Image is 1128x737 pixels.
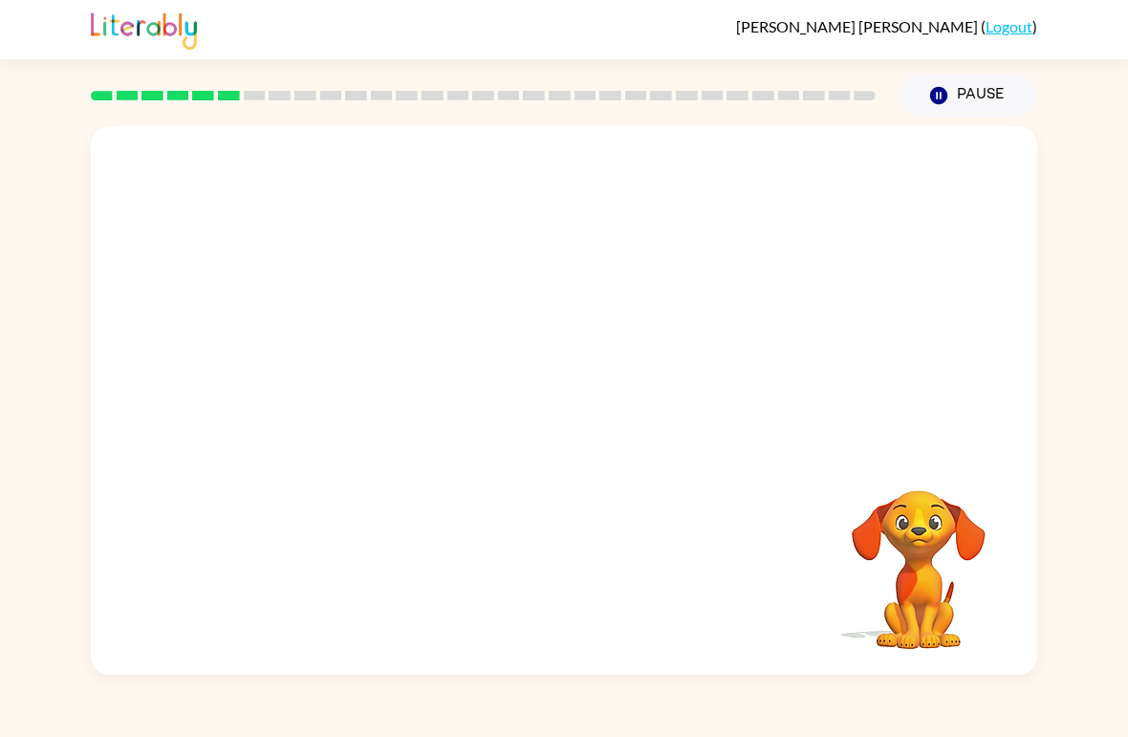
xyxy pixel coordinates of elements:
[823,461,1014,652] video: Your browser must support playing .mp4 files to use Literably. Please try using another browser.
[736,17,1037,35] div: ( )
[899,74,1037,118] button: Pause
[91,8,197,50] img: Literably
[986,17,1032,35] a: Logout
[736,17,981,35] span: [PERSON_NAME] [PERSON_NAME]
